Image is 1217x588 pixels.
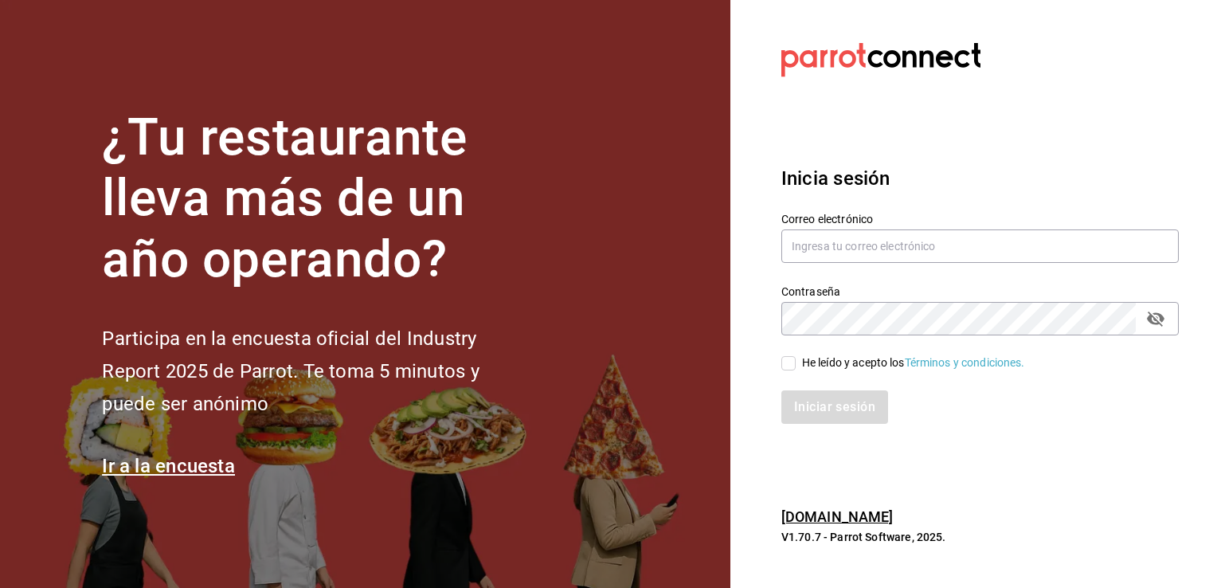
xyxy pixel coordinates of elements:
h3: Inicia sesión [781,164,1179,193]
a: [DOMAIN_NAME] [781,508,894,525]
label: Correo electrónico [781,213,1179,224]
p: V1.70.7 - Parrot Software, 2025. [781,529,1179,545]
h2: Participa en la encuesta oficial del Industry Report 2025 de Parrot. Te toma 5 minutos y puede se... [102,323,532,420]
a: Ir a la encuesta [102,455,235,477]
div: He leído y acepto los [802,355,1025,371]
a: Términos y condiciones. [905,356,1025,369]
h1: ¿Tu restaurante lleva más de un año operando? [102,108,532,291]
label: Contraseña [781,285,1179,296]
button: passwordField [1142,305,1169,332]
input: Ingresa tu correo electrónico [781,229,1179,263]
